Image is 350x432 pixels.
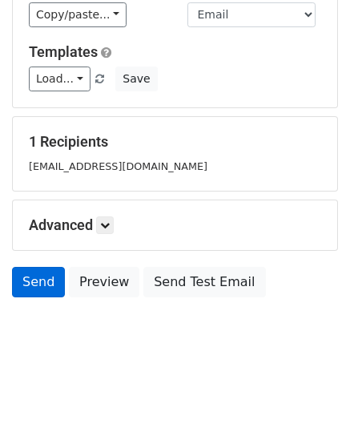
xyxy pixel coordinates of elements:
small: [EMAIL_ADDRESS][DOMAIN_NAME] [29,160,207,172]
div: Chat-Widget [270,355,350,432]
a: Templates [29,43,98,60]
a: Send [12,267,65,297]
a: Send Test Email [143,267,265,297]
a: Preview [69,267,139,297]
a: Load... [29,67,91,91]
button: Save [115,67,157,91]
h5: 1 Recipients [29,133,321,151]
iframe: Chat Widget [270,355,350,432]
h5: Advanced [29,216,321,234]
a: Copy/paste... [29,2,127,27]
